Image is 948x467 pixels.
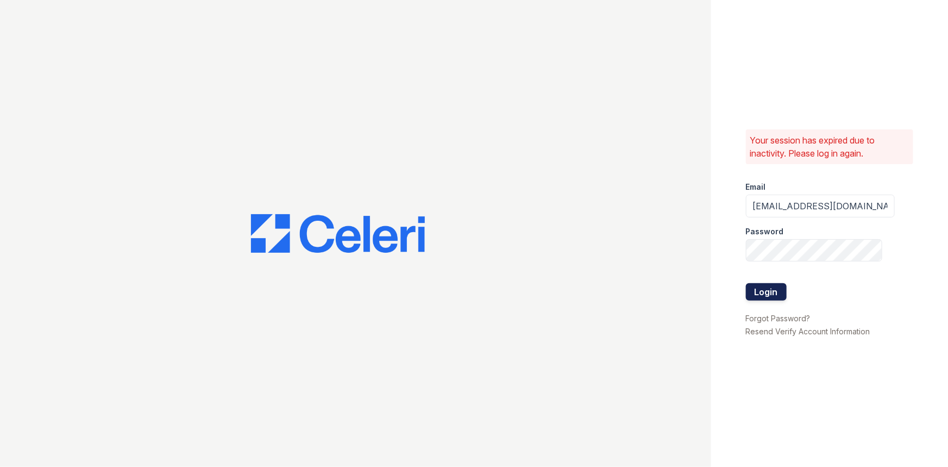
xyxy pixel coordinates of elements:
[746,283,787,301] button: Login
[746,314,811,323] a: Forgot Password?
[746,327,870,336] a: Resend Verify Account Information
[746,182,766,192] label: Email
[746,226,784,237] label: Password
[750,134,909,160] p: Your session has expired due to inactivity. Please log in again.
[251,214,425,253] img: CE_Logo_Blue-a8612792a0a2168367f1c8372b55b34899dd931a85d93a1a3d3e32e68fde9ad4.png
